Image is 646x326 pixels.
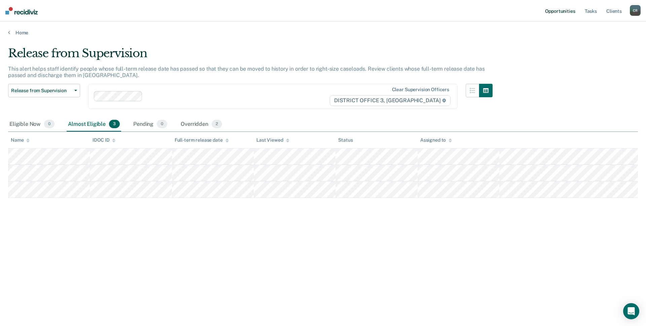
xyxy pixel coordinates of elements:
[109,120,120,129] span: 3
[8,84,80,97] button: Release from Supervision
[11,88,72,94] span: Release from Supervision
[392,87,449,93] div: Clear supervision officers
[157,120,167,129] span: 0
[8,30,638,36] a: Home
[420,137,452,143] div: Assigned to
[44,120,55,129] span: 0
[623,303,639,319] div: Open Intercom Messenger
[179,117,223,132] div: Overridden2
[132,117,169,132] div: Pending0
[8,66,485,78] p: This alert helps staff identify people whose full-term release date has passed so that they can b...
[8,117,56,132] div: Eligible Now0
[630,5,641,16] div: C R
[256,137,289,143] div: Last Viewed
[212,120,222,129] span: 2
[330,95,451,106] span: DISTRICT OFFICE 3, [GEOGRAPHIC_DATA]
[338,137,353,143] div: Status
[67,117,121,132] div: Almost Eligible3
[11,137,30,143] div: Name
[8,46,493,66] div: Release from Supervision
[93,137,115,143] div: IDOC ID
[175,137,229,143] div: Full-term release date
[5,7,38,14] img: Recidiviz
[630,5,641,16] button: CR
